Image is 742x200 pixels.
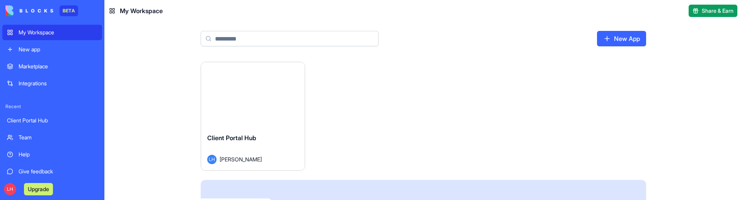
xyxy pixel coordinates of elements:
[2,164,102,179] a: Give feedback
[24,185,53,193] a: Upgrade
[19,134,97,141] div: Team
[60,5,78,16] div: BETA
[2,59,102,74] a: Marketplace
[702,7,733,15] span: Share & Earn
[19,63,97,70] div: Marketplace
[220,155,262,163] span: [PERSON_NAME]
[2,42,102,57] a: New app
[689,5,737,17] button: Share & Earn
[207,134,256,142] span: Client Portal Hub
[5,5,53,16] img: logo
[5,5,78,16] a: BETA
[2,130,102,145] a: Team
[2,113,102,128] a: Client Portal Hub
[7,117,97,124] div: Client Portal Hub
[19,80,97,87] div: Integrations
[201,62,305,171] a: Client Portal HubLH[PERSON_NAME]
[24,183,53,195] button: Upgrade
[19,151,97,158] div: Help
[2,103,102,110] span: Recent
[2,76,102,91] a: Integrations
[120,6,163,15] span: My Workspace
[207,155,217,164] span: LH
[19,46,97,53] div: New app
[19,29,97,36] div: My Workspace
[4,183,16,195] span: LH
[597,31,646,46] a: New App
[2,25,102,40] a: My Workspace
[2,147,102,162] a: Help
[19,168,97,175] div: Give feedback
